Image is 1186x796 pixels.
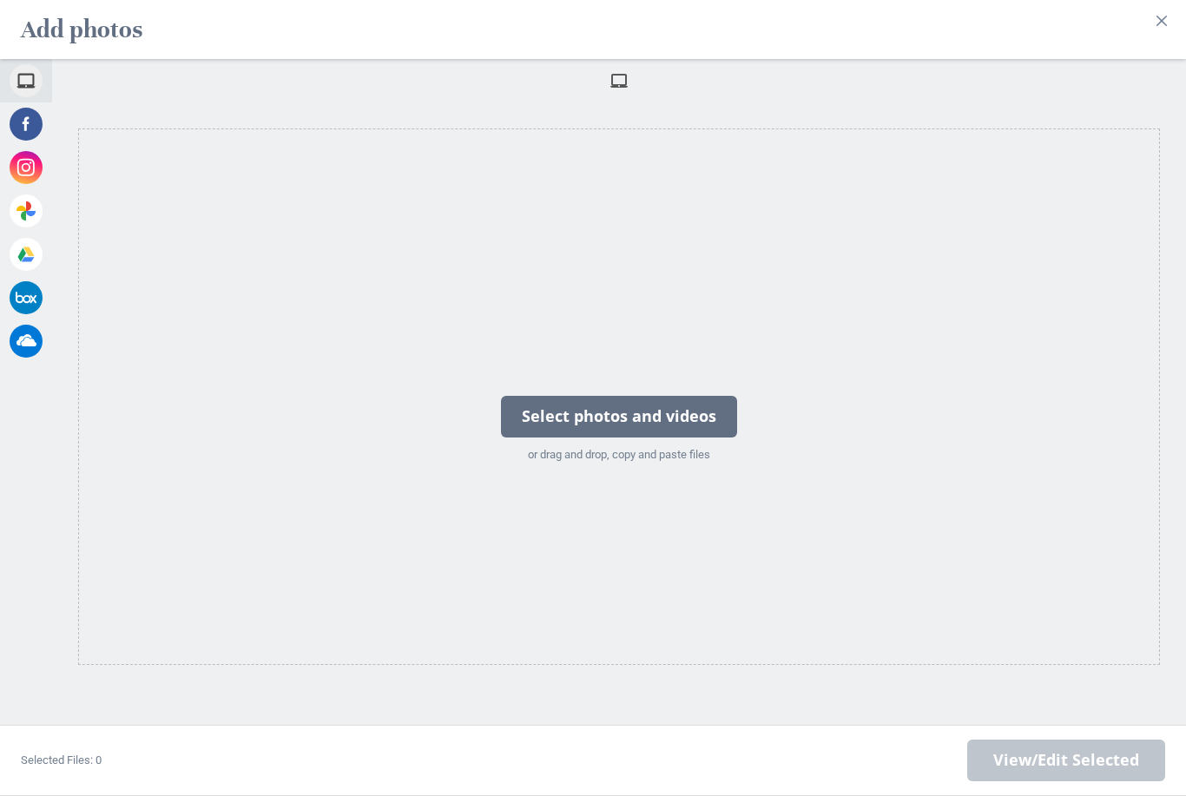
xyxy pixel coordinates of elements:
div: Select photos and videos [501,396,737,437]
span: View/Edit Selected [993,751,1139,770]
span: Next [967,740,1165,781]
span: My Device [609,71,629,90]
div: or drag and drop, copy and paste files [501,446,737,464]
span: Selected Files: 0 [21,753,102,766]
h2: Add photos [21,7,142,52]
button: Close [1148,7,1176,35]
